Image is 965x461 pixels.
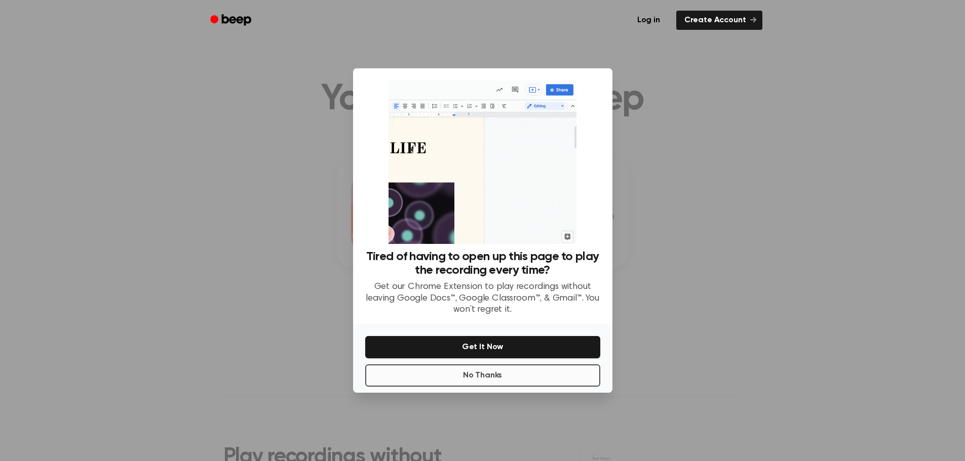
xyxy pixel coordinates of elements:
button: Get It Now [365,336,600,358]
img: Beep extension in action [389,80,576,244]
a: Create Account [676,11,762,30]
p: Get our Chrome Extension to play recordings without leaving Google Docs™, Google Classroom™, & Gm... [365,281,600,316]
a: Log in [627,9,670,32]
a: Beep [203,11,260,30]
button: No Thanks [365,364,600,387]
h3: Tired of having to open up this page to play the recording every time? [365,250,600,277]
